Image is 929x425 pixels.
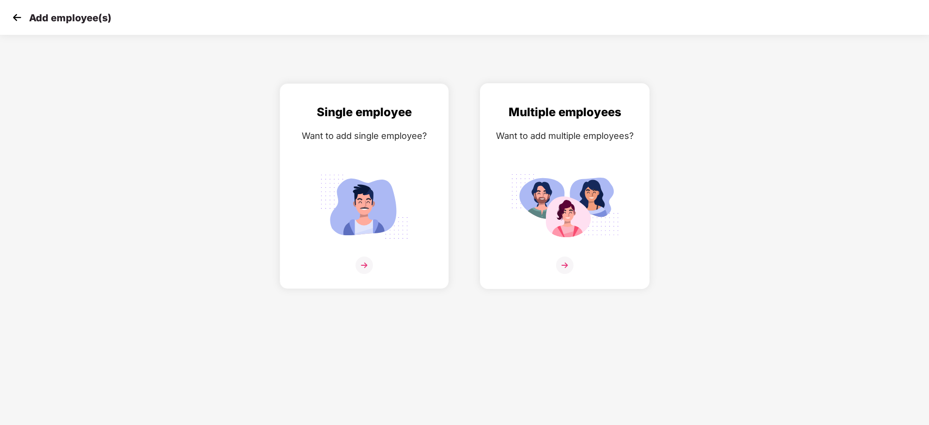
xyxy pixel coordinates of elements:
[490,129,639,143] div: Want to add multiple employees?
[310,169,418,244] img: svg+xml;base64,PHN2ZyB4bWxucz0iaHR0cDovL3d3dy53My5vcmcvMjAwMC9zdmciIGlkPSJTaW5nbGVfZW1wbG95ZWUiIH...
[290,103,439,121] div: Single employee
[556,257,573,274] img: svg+xml;base64,PHN2ZyB4bWxucz0iaHR0cDovL3d3dy53My5vcmcvMjAwMC9zdmciIHdpZHRoPSIzNiIgaGVpZ2h0PSIzNi...
[10,10,24,25] img: svg+xml;base64,PHN2ZyB4bWxucz0iaHR0cDovL3d3dy53My5vcmcvMjAwMC9zdmciIHdpZHRoPSIzMCIgaGVpZ2h0PSIzMC...
[356,257,373,274] img: svg+xml;base64,PHN2ZyB4bWxucz0iaHR0cDovL3d3dy53My5vcmcvMjAwMC9zdmciIHdpZHRoPSIzNiIgaGVpZ2h0PSIzNi...
[511,169,619,244] img: svg+xml;base64,PHN2ZyB4bWxucz0iaHR0cDovL3d3dy53My5vcmcvMjAwMC9zdmciIGlkPSJNdWx0aXBsZV9lbXBsb3llZS...
[290,129,439,143] div: Want to add single employee?
[29,12,111,24] p: Add employee(s)
[490,103,639,121] div: Multiple employees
